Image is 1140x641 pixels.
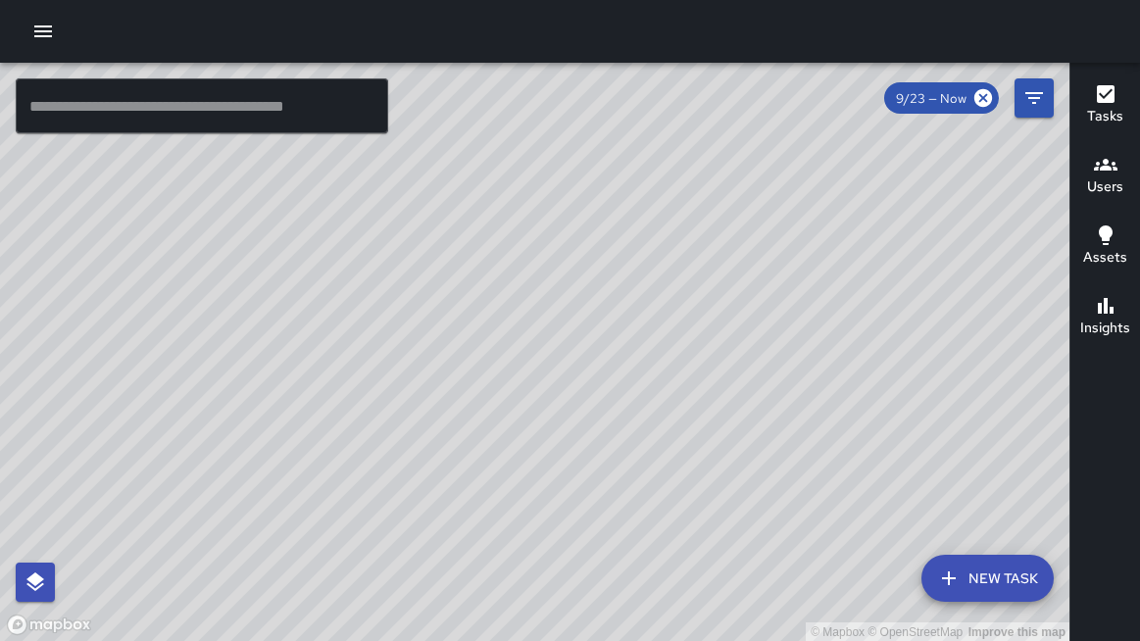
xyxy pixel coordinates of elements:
[1087,106,1123,127] h6: Tasks
[921,555,1054,602] button: New Task
[1070,212,1140,282] button: Assets
[1070,282,1140,353] button: Insights
[1070,141,1140,212] button: Users
[1015,78,1054,118] button: Filters
[884,82,999,114] div: 9/23 — Now
[1070,71,1140,141] button: Tasks
[884,90,978,107] span: 9/23 — Now
[1080,318,1130,339] h6: Insights
[1083,247,1127,269] h6: Assets
[1087,176,1123,198] h6: Users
